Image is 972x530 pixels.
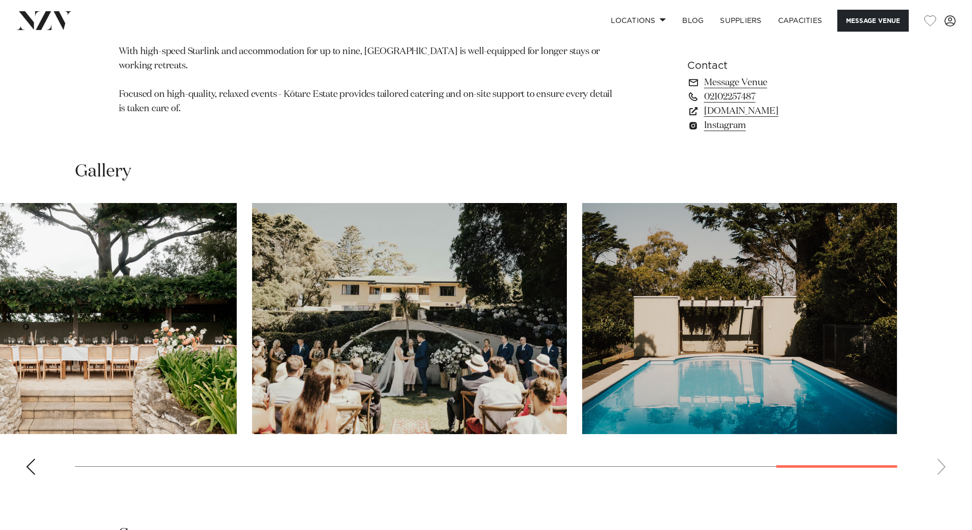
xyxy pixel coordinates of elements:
[687,118,854,133] a: Instagram
[837,10,909,32] button: Message Venue
[582,203,897,434] swiper-slide: 17 / 17
[75,160,131,183] h2: Gallery
[16,11,72,30] img: nzv-logo.png
[674,10,712,32] a: BLOG
[687,58,854,73] h6: Contact
[687,104,854,118] a: [DOMAIN_NAME]
[770,10,831,32] a: Capacities
[603,10,674,32] a: Locations
[687,75,854,90] a: Message Venue
[252,203,567,434] swiper-slide: 16 / 17
[687,90,854,104] a: 02102257487
[712,10,769,32] a: SUPPLIERS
